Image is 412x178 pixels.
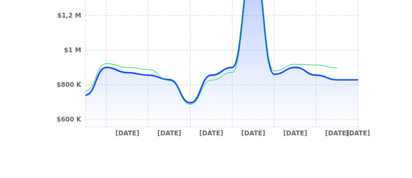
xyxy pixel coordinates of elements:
[283,130,307,137] tspan: [DATE]
[57,12,81,19] tspan: $1,2 M
[157,130,181,137] tspan: [DATE]
[241,130,265,137] tspan: [DATE]
[57,116,82,123] tspan: $600 K
[346,130,370,137] tspan: [DATE]
[325,130,349,137] tspan: [DATE]
[57,81,82,88] tspan: $800 K
[115,130,139,137] tspan: [DATE]
[199,130,223,137] tspan: [DATE]
[64,46,81,54] tspan: $1 M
